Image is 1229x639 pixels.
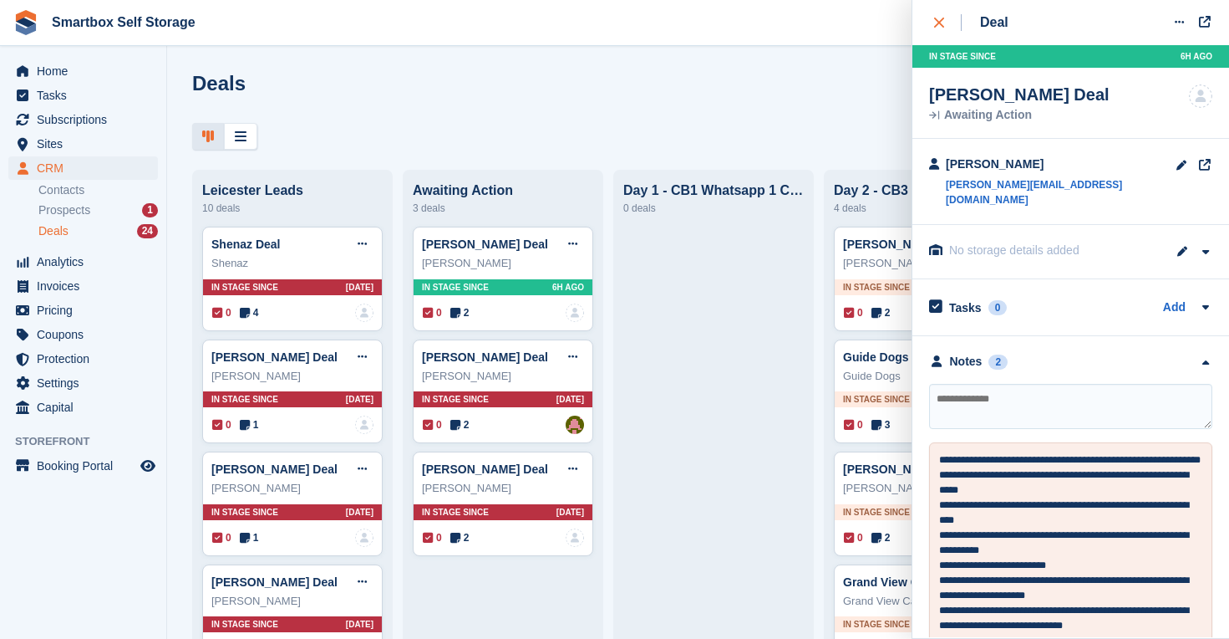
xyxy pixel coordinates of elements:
[843,393,910,406] span: In stage since
[871,305,891,320] span: 2
[202,183,383,198] div: Leicester Leads
[45,8,202,36] a: Smartbox Self Storage
[422,480,584,497] div: [PERSON_NAME]
[37,299,137,322] span: Pricing
[38,202,90,218] span: Prospects
[211,281,278,294] span: In stage since
[423,417,442,432] span: 0
[13,10,38,35] img: stora-icon-8386f47178a22dfd0bd8f6a31ec36ba5ce8667c1dd55bd0f319d3a0aa187defe.svg
[8,454,158,478] a: menu
[37,156,137,180] span: CRM
[211,463,338,476] a: [PERSON_NAME] Deal
[946,156,1176,173] div: [PERSON_NAME]
[212,305,231,320] span: 0
[202,198,383,218] div: 10 deals
[240,530,259,545] span: 1
[843,618,910,631] span: In stage since
[450,305,470,320] span: 2
[871,530,891,545] span: 2
[843,506,910,519] span: In stage since
[844,305,863,320] span: 0
[8,274,158,298] a: menu
[37,371,137,395] span: Settings
[212,417,231,432] span: 0
[422,506,489,519] span: In stage since
[192,72,246,95] h1: Deals
[8,84,158,107] a: menu
[1163,299,1186,318] a: Add
[346,281,373,294] span: [DATE]
[355,416,373,434] img: deal-assignee-blank
[8,299,158,322] a: menu
[346,506,373,519] span: [DATE]
[843,593,1005,610] div: Grand View Care Home
[37,274,137,298] span: Invoices
[37,250,137,273] span: Analytics
[38,222,158,240] a: Deals 24
[38,223,69,239] span: Deals
[37,108,137,131] span: Subscriptions
[211,393,278,406] span: In stage since
[843,480,1005,497] div: [PERSON_NAME]
[422,393,489,406] span: In stage since
[422,281,489,294] span: In stage since
[843,281,910,294] span: In stage since
[37,454,137,478] span: Booking Portal
[212,530,231,545] span: 0
[346,393,373,406] span: [DATE]
[346,618,373,631] span: [DATE]
[450,530,470,545] span: 2
[38,182,158,198] a: Contacts
[623,183,804,198] div: Day 1 - CB1 Whatsapp 1 CB2
[8,347,158,371] a: menu
[946,177,1176,207] a: [PERSON_NAME][EMAIL_ADDRESS][DOMAIN_NAME]
[566,529,584,547] img: deal-assignee-blank
[37,323,137,346] span: Coupons
[8,323,158,346] a: menu
[844,417,863,432] span: 0
[988,355,1008,370] div: 2
[37,132,137,156] span: Sites
[37,84,137,107] span: Tasks
[843,368,1005,385] div: Guide Dogs
[929,84,1110,105] div: [PERSON_NAME] Deal
[423,530,442,545] span: 0
[834,198,1014,218] div: 4 deals
[988,300,1008,315] div: 0
[211,368,373,385] div: [PERSON_NAME]
[413,198,593,218] div: 3 deals
[929,50,996,63] span: In stage since
[211,350,338,364] a: [PERSON_NAME] Deal
[38,202,158,219] a: Prospects 1
[566,416,584,434] a: Alex Selenitsas
[142,203,158,217] div: 1
[8,156,158,180] a: menu
[8,250,158,273] a: menu
[843,350,937,364] a: Guide Dogs Deal
[450,417,470,432] span: 2
[949,300,982,315] h2: Tasks
[556,506,584,519] span: [DATE]
[422,238,548,251] a: [PERSON_NAME] Deal
[240,417,259,432] span: 1
[949,242,1116,259] div: No storage details added
[8,59,158,83] a: menu
[566,304,584,322] a: deal-assignee-blank
[1181,50,1212,63] span: 6H AGO
[355,529,373,547] a: deal-assignee-blank
[37,396,137,419] span: Capital
[423,305,442,320] span: 0
[211,480,373,497] div: [PERSON_NAME]
[929,110,1110,121] div: Awaiting Action
[422,255,584,272] div: [PERSON_NAME]
[211,618,278,631] span: In stage since
[422,350,548,364] a: [PERSON_NAME] Deal
[1189,84,1212,108] img: deal-assignee-blank
[37,59,137,83] span: Home
[8,132,158,156] a: menu
[211,506,278,519] span: In stage since
[37,347,137,371] span: Protection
